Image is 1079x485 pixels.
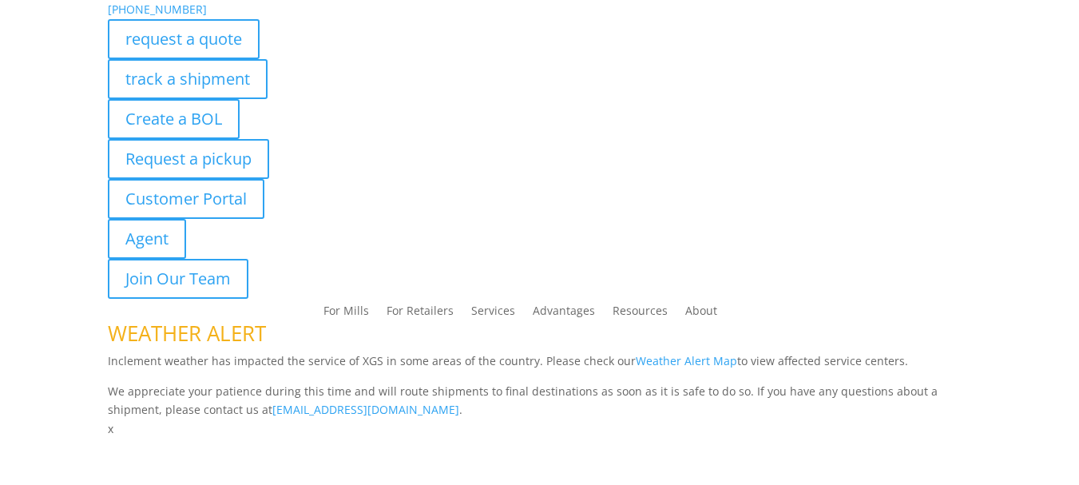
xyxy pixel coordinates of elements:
[613,305,668,323] a: Resources
[108,19,260,59] a: request a quote
[108,99,240,139] a: Create a BOL
[108,179,264,219] a: Customer Portal
[108,259,248,299] a: Join Our Team
[108,319,266,348] span: WEATHER ALERT
[533,305,595,323] a: Advantages
[108,2,207,17] a: [PHONE_NUMBER]
[323,305,369,323] a: For Mills
[108,59,268,99] a: track a shipment
[272,402,459,417] a: [EMAIL_ADDRESS][DOMAIN_NAME]
[685,305,717,323] a: About
[471,305,515,323] a: Services
[108,139,269,179] a: Request a pickup
[636,353,737,368] a: Weather Alert Map
[108,419,971,439] p: x
[108,439,971,471] h1: Contact Us
[108,352,971,382] p: Inclement weather has impacted the service of XGS in some areas of the country. Please check our ...
[387,305,454,323] a: For Retailers
[108,382,971,420] p: We appreciate your patience during this time and will route shipments to final destinations as so...
[108,219,186,259] a: Agent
